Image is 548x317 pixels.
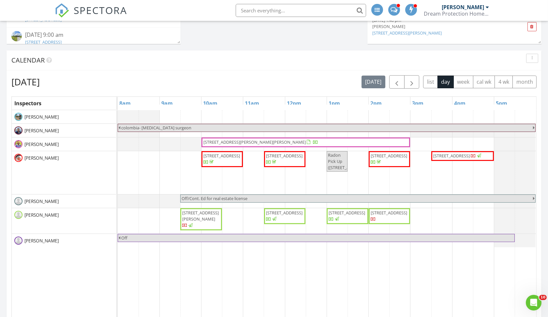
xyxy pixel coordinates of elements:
a: [DATE] 9:00 am [STREET_ADDRESS] [11,31,176,47]
input: Search everything... [236,4,366,17]
a: 5pm [494,98,509,108]
a: 3pm [410,98,425,108]
span: [PERSON_NAME] [23,212,60,218]
a: 10am [201,98,219,108]
button: list [423,76,438,88]
span: [STREET_ADDRESS] [266,153,303,159]
a: 11am [243,98,261,108]
div: [PERSON_NAME] [372,23,509,30]
span: Off/Cont. Ed for real estate license [182,195,247,201]
img: streetview [11,31,22,41]
span: Radon Pick Up ([STREET_ADDRESS]) [328,152,367,170]
button: [DATE] [362,76,385,88]
span: [STREET_ADDRESS][PERSON_NAME][PERSON_NAME] [203,139,306,145]
img: default-user-f0147aede5fd5fa78ca7ade42f37bd4542148d508eef1c3d3ea960f66861d68b.jpg [14,237,22,245]
span: [PERSON_NAME] [23,141,60,148]
span: [PERSON_NAME] [23,127,60,134]
div: Dream Protection Home Inspection LLC [424,10,489,17]
span: 10 [539,295,547,300]
h2: [DATE] [11,75,40,88]
a: [DATE] 1:40 pm [PERSON_NAME] [STREET_ADDRESS][PERSON_NAME] [372,17,509,36]
span: Off [121,235,127,241]
button: day [437,76,454,88]
a: 12pm [285,98,303,108]
a: 2pm [369,98,383,108]
button: month [512,76,537,88]
a: 9am [160,98,174,108]
span: Inspectors [14,100,41,107]
span: [PERSON_NAME] [23,198,60,205]
span: [PERSON_NAME] [23,238,60,244]
span: [PERSON_NAME] [23,114,60,120]
img: home_inspection_matt_mahurt2.jpg [14,140,22,148]
span: [PERSON_NAME] [23,155,60,161]
img: fb0c2aba254248a8b70e47b105d21e65.jpeg [14,154,22,162]
button: Next day [404,75,420,89]
a: 8am [118,98,132,108]
img: img_6992.jpg [14,113,22,121]
span: colombia- [MEDICAL_DATA] surgeon [121,125,191,131]
a: 4pm [452,98,467,108]
span: [STREET_ADDRESS] [203,153,240,159]
div: [DATE] 9:00 am [25,31,162,39]
span: Calendar [11,56,45,65]
span: [STREET_ADDRESS] [433,153,470,159]
img: The Best Home Inspection Software - Spectora [55,3,69,18]
a: SPECTORA [55,9,127,22]
span: [STREET_ADDRESS][PERSON_NAME] [182,210,219,222]
span: [STREET_ADDRESS] [371,153,407,159]
iframe: Intercom live chat [526,295,541,310]
button: 4 wk [495,76,513,88]
div: [PERSON_NAME] [442,4,484,10]
a: [STREET_ADDRESS] [25,39,62,45]
button: cal wk [473,76,495,88]
span: [STREET_ADDRESS] [371,210,407,216]
button: week [453,76,473,88]
img: default-user-f0147aede5fd5fa78ca7ade42f37bd4542148d508eef1c3d3ea960f66861d68b.jpg [14,197,22,205]
span: [STREET_ADDRESS] [329,210,365,216]
span: [STREET_ADDRESS] [266,210,303,216]
a: 1pm [327,98,342,108]
a: [STREET_ADDRESS][PERSON_NAME] [372,30,442,36]
span: SPECTORA [74,3,127,17]
img: default-user-f0147aede5fd5fa78ca7ade42f37bd4542148d508eef1c3d3ea960f66861d68b.jpg [14,211,22,219]
button: Previous day [389,75,405,89]
img: 20241205_093900_1.jpg [14,126,22,135]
